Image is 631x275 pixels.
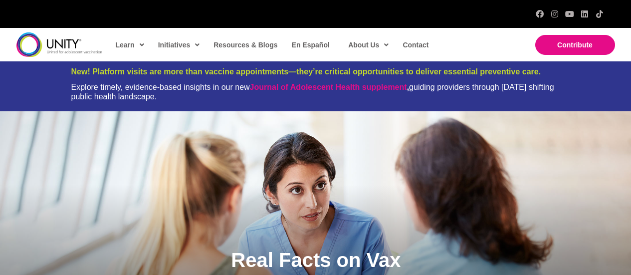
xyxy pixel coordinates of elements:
[71,67,541,76] span: New! Platform visits are more than vaccine appointments—they’re critical opportunities to deliver...
[231,249,401,271] span: Real Facts on Vax
[213,41,277,49] span: Resources & Blogs
[116,37,144,52] span: Learn
[566,10,574,18] a: YouTube
[16,32,102,57] img: unity-logo-dark
[71,82,560,101] div: Explore timely, evidence-based insights in our new guiding providers through [DATE] shifting publ...
[209,33,281,56] a: Resources & Blogs
[551,10,559,18] a: Instagram
[596,10,604,18] a: TikTok
[398,33,432,56] a: Contact
[557,41,593,49] span: Contribute
[581,10,589,18] a: LinkedIn
[348,37,389,52] span: About Us
[158,37,200,52] span: Initiatives
[292,41,330,49] span: En Español
[403,41,428,49] span: Contact
[250,83,407,91] a: Journal of Adolescent Health supplement
[250,83,409,91] strong: ,
[536,10,544,18] a: Facebook
[287,33,334,56] a: En Español
[535,35,615,55] a: Contribute
[343,33,393,56] a: About Us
